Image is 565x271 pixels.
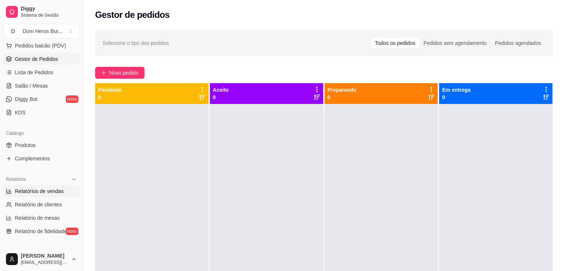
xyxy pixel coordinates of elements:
p: 0 [442,94,470,101]
span: Novo pedido [109,69,139,77]
a: Gestor de Pedidos [3,53,80,65]
a: Relatório de clientes [3,199,80,210]
div: Pedidos sem agendamento [419,38,491,48]
a: Salão / Mesas [3,80,80,92]
button: Pedidos balcão (PDV) [3,40,80,52]
span: D [9,27,17,35]
p: 0 [328,94,357,101]
span: KDS [15,109,26,116]
div: Catálogo [3,127,80,139]
span: Produtos [15,141,36,149]
span: Sistema de Gestão [21,12,77,18]
span: Pedidos balcão (PDV) [15,42,66,49]
span: Relatórios de vendas [15,187,64,195]
a: KDS [3,107,80,118]
button: Novo pedido [95,67,145,79]
span: Relatório de mesas [15,214,60,222]
p: Pendente [98,86,121,94]
div: Gerenciar [3,246,80,258]
button: Select a team [3,24,80,39]
span: [PERSON_NAME] [21,253,68,259]
span: Relatório de clientes [15,201,62,208]
p: Aceito [213,86,229,94]
span: Relatório de fidelidade [15,228,66,235]
p: Preparando [328,86,357,94]
a: Lista de Pedidos [3,66,80,78]
a: Produtos [3,139,80,151]
span: Salão / Mesas [15,82,48,89]
span: Lista de Pedidos [15,69,53,76]
h2: Gestor de pedidos [95,9,170,21]
div: Pedidos agendados [491,38,545,48]
span: Complementos [15,155,50,162]
span: Diggy [21,6,77,12]
button: [PERSON_NAME][EMAIL_ADDRESS][DOMAIN_NAME] [3,250,80,268]
a: Relatório de mesas [3,212,80,224]
span: Relatórios [6,176,26,182]
span: Selecione o tipo dos pedidos [103,39,169,47]
p: Em entrega [442,86,470,94]
span: Diggy Bot [15,95,38,103]
a: Complementos [3,153,80,164]
a: DiggySistema de Gestão [3,3,80,21]
div: Todos os pedidos [371,38,419,48]
a: Relatório de fidelidadenovo [3,225,80,237]
div: Dom Heros Bur ... [23,27,62,35]
span: plus [101,70,106,75]
span: Gestor de Pedidos [15,55,58,63]
span: [EMAIL_ADDRESS][DOMAIN_NAME] [21,259,68,265]
a: Diggy Botnovo [3,93,80,105]
p: 0 [98,94,121,101]
a: Relatórios de vendas [3,185,80,197]
p: 0 [213,94,229,101]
